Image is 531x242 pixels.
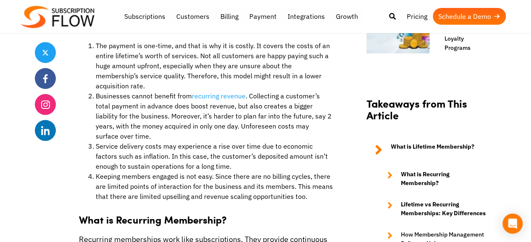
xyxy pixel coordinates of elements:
a: What is Recurring Membership? [379,170,488,187]
li: Service delivery costs may experience a rise over time due to economic factors such as inflation.... [96,141,333,171]
div: Open Intercom Messenger [502,214,523,234]
a: Growth [330,8,364,25]
a: Lifetime vs Recurring Memberships: Key Differences [379,200,488,217]
strong: What is Recurring Membership? [79,212,227,226]
a: Customers [171,8,215,25]
a: Schedule a Demo [433,8,506,25]
li: Businesses cannot benefit from . Collecting a customer’s total payment in advance does boost reve... [96,90,333,141]
a: What is Lifetime Membership? [366,142,488,157]
a: Integrations [282,8,330,25]
li: The payment is one-time, and that is why it is costly. It covers the costs of an entire lifetime’... [96,40,333,90]
a: Billing [215,8,244,25]
a: recurring revenue [192,91,246,100]
a: Pricing [401,8,433,25]
li: Keeping members engaged is not easy. Since there are no billing cycles, there are limited points ... [96,171,333,201]
img: Subscriptionflow [21,6,94,28]
strong: Lifetime vs Recurring Memberships: Key Differences [401,200,488,217]
a: Payment [244,8,282,25]
strong: What is Lifetime Membership? [391,142,474,157]
h2: Takeaways from This Article [366,97,488,130]
a: Subscriptions [119,8,171,25]
strong: What is Recurring Membership? [401,170,488,187]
